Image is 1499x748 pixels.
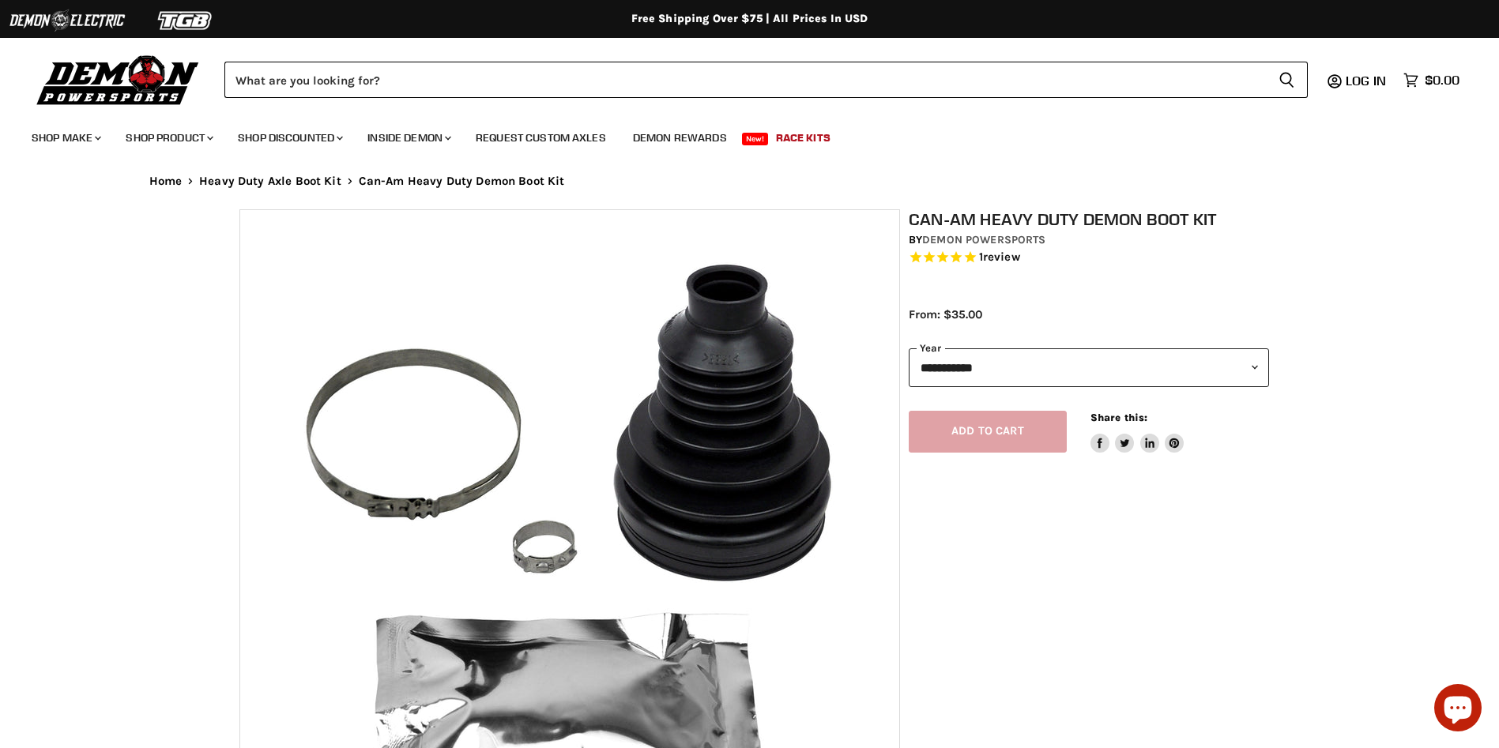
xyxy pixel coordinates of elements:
h1: Can-Am Heavy Duty Demon Boot Kit [909,209,1269,229]
span: Share this: [1090,412,1147,423]
span: Rated 5.0 out of 5 stars 1 reviews [909,250,1269,266]
a: Log in [1339,73,1395,88]
a: Demon Rewards [621,122,739,154]
div: by [909,231,1269,249]
input: Search [224,62,1266,98]
span: review [983,250,1020,264]
img: Demon Powersports [32,51,205,107]
select: year [909,348,1269,387]
div: Free Shipping Over $75 | All Prices In USD [118,12,1382,26]
a: Demon Powersports [922,233,1045,246]
img: TGB Logo 2 [126,6,245,36]
a: Inside Demon [356,122,461,154]
span: 1 reviews [979,250,1020,264]
a: Heavy Duty Axle Boot Kit [199,175,341,188]
a: Home [149,175,183,188]
span: Can-Am Heavy Duty Demon Boot Kit [359,175,565,188]
img: Demon Electric Logo 2 [8,6,126,36]
a: Shop Make [20,122,111,154]
a: $0.00 [1395,69,1467,92]
inbox-online-store-chat: Shopify online store chat [1429,684,1486,735]
a: Race Kits [764,122,842,154]
a: Shop Discounted [226,122,352,154]
button: Search [1266,62,1308,98]
span: From: $35.00 [909,307,982,321]
a: Shop Product [114,122,223,154]
a: Request Custom Axles [464,122,618,154]
span: Log in [1346,73,1386,88]
span: New! [742,133,769,145]
form: Product [224,62,1308,98]
aside: Share this: [1090,411,1185,453]
span: $0.00 [1425,73,1459,88]
ul: Main menu [20,115,1456,154]
nav: Breadcrumbs [118,175,1382,188]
